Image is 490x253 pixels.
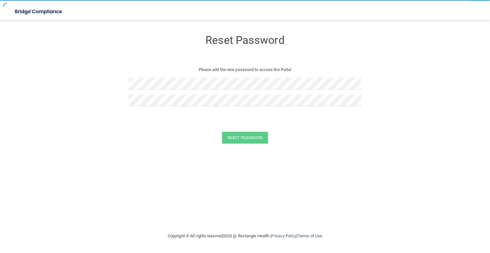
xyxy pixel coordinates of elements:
[298,233,322,238] a: Terms of Use
[133,66,357,74] p: Please add the new password to access the Portal
[129,226,361,246] div: Copyright © All rights reserved 2025 @ Rectangle Health | |
[10,5,68,18] img: bridge_compliance_login_screen.278c3ca4.svg
[271,233,296,238] a: Privacy Policy
[129,34,361,46] h3: Reset Password
[222,132,268,144] button: Reset Password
